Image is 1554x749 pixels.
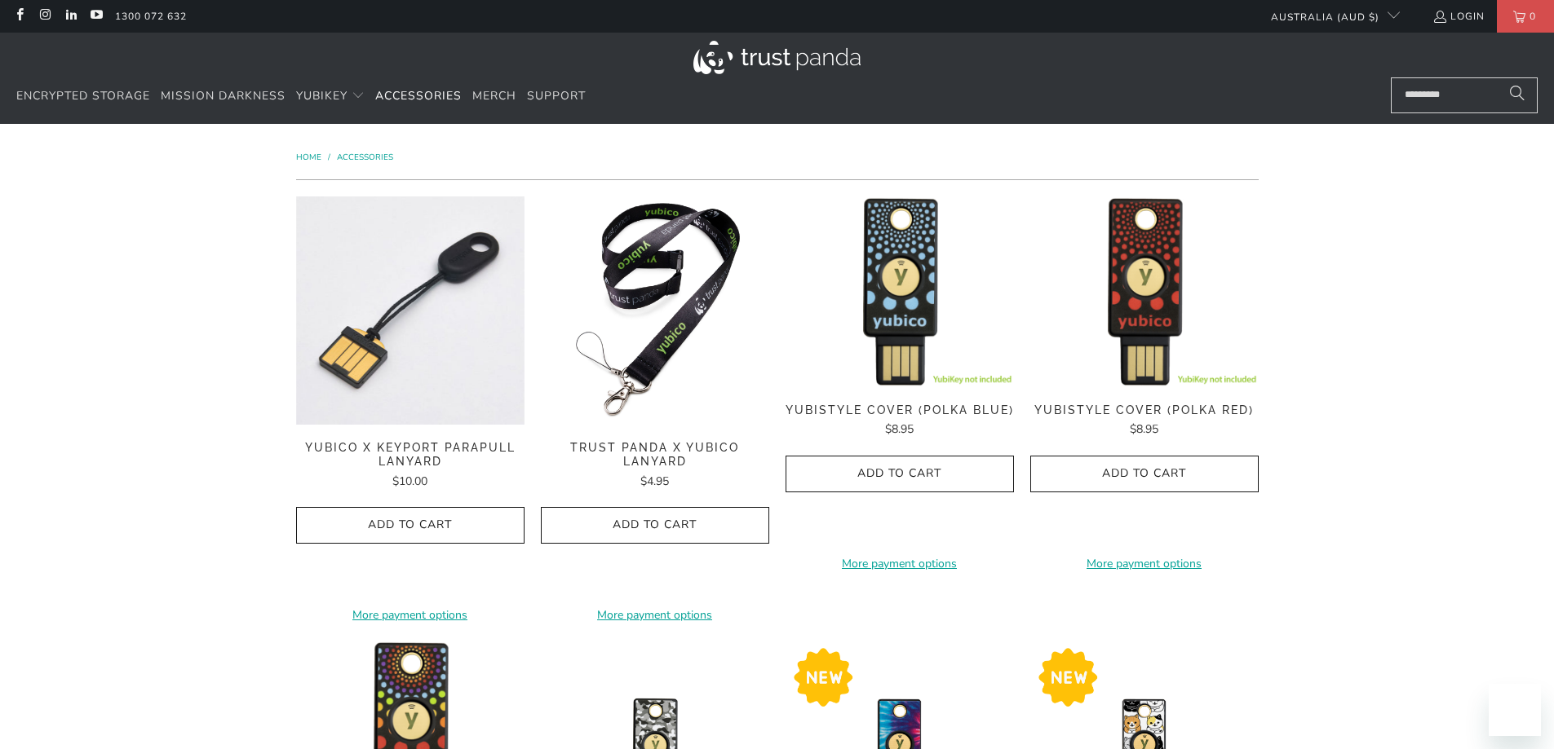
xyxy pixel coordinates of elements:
iframe: Button to launch messaging window [1489,684,1541,736]
span: Accessories [375,88,462,104]
a: Accessories [375,77,462,116]
span: YubiStyle Cover (Polka Blue) [786,403,1014,417]
summary: YubiKey [296,77,365,116]
span: Support [527,88,586,104]
nav: Translation missing: en.navigation.header.main_nav [16,77,586,116]
span: Add to Cart [803,467,997,481]
a: More payment options [786,555,1014,573]
img: Trust Panda Yubico Lanyard - Trust Panda [541,196,769,425]
span: $8.95 [1130,421,1158,437]
a: YubiStyle Cover (Polka Blue) $8.95 [786,403,1014,439]
span: $10.00 [392,474,427,489]
span: Encrypted Storage [16,88,150,104]
img: Yubico x Keyport Parapull Lanyard - Trust Panda [296,196,525,425]
a: Yubico x Keyport Parapull Lanyard - Trust Panda Yubico x Keyport Parapull Lanyard - Trust Panda [296,196,525,425]
a: Home [296,152,324,163]
a: Accessories [337,152,393,163]
img: YubiStyle Cover (Polka Blue) - Trust Panda [786,196,1014,386]
a: More payment options [1030,555,1259,573]
span: Mission Darkness [161,88,286,104]
span: Merch [472,88,516,104]
a: Encrypted Storage [16,77,150,116]
a: Trust Panda x Yubico Lanyard $4.95 [541,441,769,491]
span: YubiKey [296,88,348,104]
a: Login [1432,7,1485,25]
button: Search [1497,77,1538,113]
a: Trust Panda Australia on LinkedIn [64,10,77,23]
a: Mission Darkness [161,77,286,116]
span: $8.95 [885,421,914,437]
a: YubiStyle Cover (Polka Red) $8.95 [1030,403,1259,439]
span: / [328,152,330,163]
a: Trust Panda Australia on YouTube [89,10,103,23]
img: Trust Panda Australia [693,41,861,74]
a: More payment options [541,606,769,624]
span: Yubico x Keyport Parapull Lanyard [296,441,525,469]
button: Add to Cart [296,507,525,544]
a: Trust Panda Australia on Facebook [12,10,26,23]
span: Add to Cart [313,518,507,532]
img: YubiStyle Cover (Polka Red) - Trust Panda [1030,196,1259,386]
span: $4.95 [640,474,669,489]
a: Merch [472,77,516,116]
span: YubiStyle Cover (Polka Red) [1030,403,1259,417]
button: Add to Cart [541,507,769,544]
a: Trust Panda Australia on Instagram [38,10,51,23]
button: Add to Cart [1030,456,1259,492]
button: Add to Cart [786,456,1014,492]
span: Home [296,152,321,163]
input: Search... [1391,77,1538,113]
span: Add to Cart [558,518,752,532]
a: 1300 072 632 [115,7,187,25]
a: More payment options [296,606,525,624]
a: Support [527,77,586,116]
span: Trust Panda x Yubico Lanyard [541,441,769,469]
span: Add to Cart [1047,467,1242,481]
a: Yubico x Keyport Parapull Lanyard $10.00 [296,441,525,491]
